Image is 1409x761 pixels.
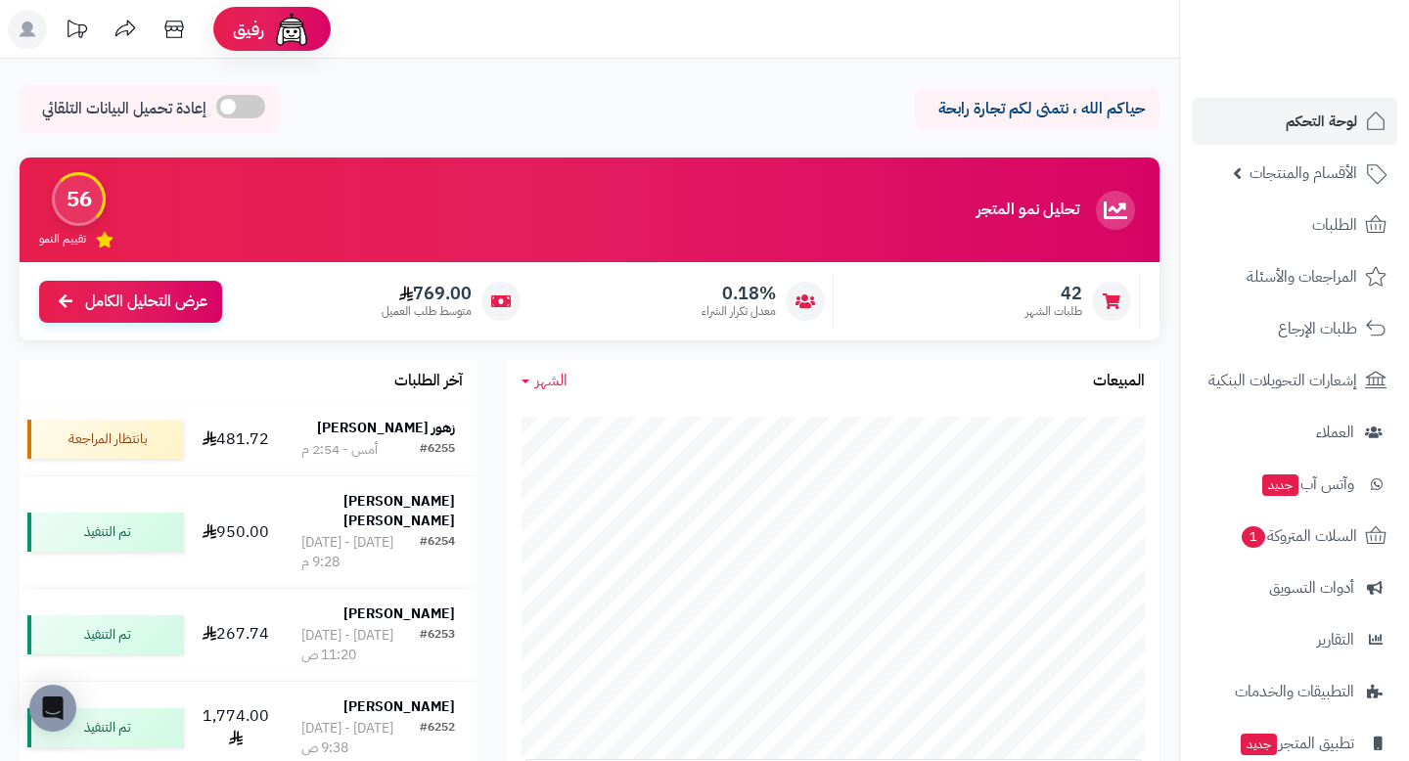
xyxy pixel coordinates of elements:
strong: [PERSON_NAME] [PERSON_NAME] [343,491,455,531]
h3: تحليل نمو المتجر [977,201,1079,219]
span: تقييم النمو [39,231,86,247]
a: لوحة التحكم [1192,98,1397,145]
span: لوحة التحكم [1286,108,1357,135]
span: إشعارات التحويلات البنكية [1208,367,1357,394]
span: وآتس آب [1260,470,1354,498]
a: إشعارات التحويلات البنكية [1192,357,1397,404]
div: أمس - 2:54 م [301,440,378,460]
a: التقارير [1192,616,1397,663]
div: [DATE] - [DATE] 9:38 ص [301,719,420,758]
p: حياكم الله ، نتمنى لكم تجارة رابحة [930,98,1145,120]
div: تم التنفيذ [27,708,184,747]
strong: زهور [PERSON_NAME] [317,418,455,438]
a: عرض التحليل الكامل [39,281,222,323]
div: #6254 [420,533,455,572]
span: جديد [1241,734,1277,755]
span: معدل تكرار الشراء [702,303,776,320]
span: طلبات الإرجاع [1278,315,1357,342]
span: 769.00 [382,283,472,304]
div: #6255 [420,440,455,460]
a: السلات المتروكة1 [1192,513,1397,560]
div: Open Intercom Messenger [29,685,76,732]
a: أدوات التسويق [1192,564,1397,611]
span: 0.18% [702,283,776,304]
div: [DATE] - [DATE] 9:28 م [301,533,420,572]
span: الأقسام والمنتجات [1250,159,1357,187]
span: التطبيقات والخدمات [1235,678,1354,705]
span: المراجعات والأسئلة [1247,263,1357,291]
span: رفيق [233,18,264,41]
div: تم التنفيذ [27,615,184,654]
img: ai-face.png [272,10,311,49]
span: الطلبات [1312,211,1357,239]
a: العملاء [1192,409,1397,456]
span: عرض التحليل الكامل [85,291,207,313]
span: جديد [1262,474,1298,496]
span: متوسط طلب العميل [382,303,472,320]
strong: [PERSON_NAME] [343,696,455,717]
td: 267.74 [192,589,279,681]
span: أدوات التسويق [1269,574,1354,602]
a: التطبيقات والخدمات [1192,668,1397,715]
div: تم التنفيذ [27,513,184,552]
span: تطبيق المتجر [1239,730,1354,757]
div: بانتظار المراجعة [27,420,184,459]
div: [DATE] - [DATE] 11:20 ص [301,626,420,665]
span: 42 [1025,283,1082,304]
span: التقارير [1317,626,1354,653]
span: طلبات الشهر [1025,303,1082,320]
img: logo-2.png [1276,41,1390,82]
a: المراجعات والأسئلة [1192,253,1397,300]
h3: آخر الطلبات [394,373,463,390]
a: الطلبات [1192,201,1397,248]
h3: المبيعات [1093,373,1145,390]
strong: [PERSON_NAME] [343,604,455,624]
a: طلبات الإرجاع [1192,305,1397,352]
span: 1 [1242,526,1266,549]
a: الشهر [522,370,568,392]
a: وآتس آبجديد [1192,461,1397,508]
span: السلات المتروكة [1240,522,1357,550]
div: #6252 [420,719,455,758]
span: العملاء [1316,419,1354,446]
td: 950.00 [192,476,279,588]
td: 481.72 [192,403,279,475]
span: الشهر [535,369,568,392]
span: إعادة تحميل البيانات التلقائي [42,98,206,120]
a: تحديثات المنصة [52,10,101,54]
div: #6253 [420,626,455,665]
